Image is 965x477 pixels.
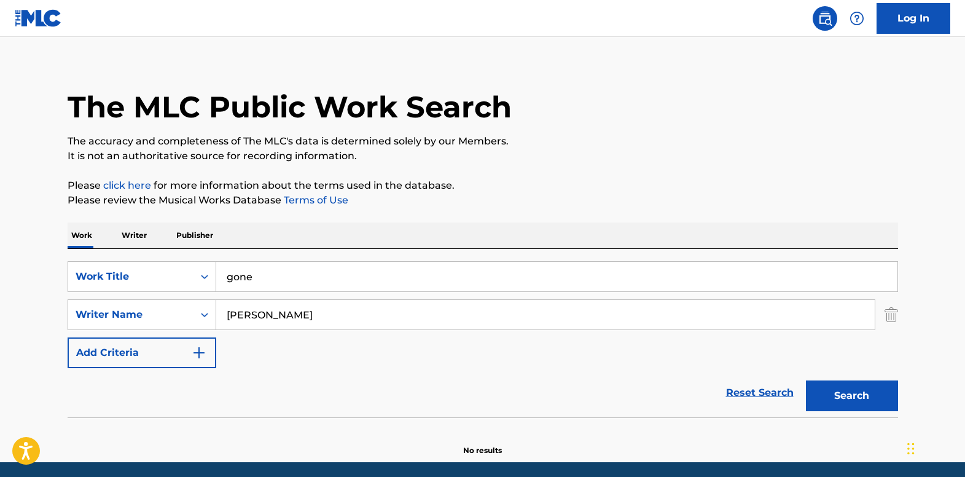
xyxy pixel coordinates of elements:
p: No results [463,430,502,456]
img: 9d2ae6d4665cec9f34b9.svg [192,345,206,360]
div: Work Title [76,269,186,284]
div: Drag [907,430,915,467]
p: It is not an authoritative source for recording information. [68,149,898,164]
h1: The MLC Public Work Search [68,89,512,125]
p: The accuracy and completeness of The MLC's data is determined solely by our Members. [68,134,898,149]
button: Search [806,380,898,411]
img: help [850,11,864,26]
a: click here [103,179,151,191]
div: Help [845,6,869,31]
p: Publisher [173,223,217,248]
button: Add Criteria [68,337,216,368]
img: search [818,11,832,26]
a: Log In [877,3,950,34]
img: Delete Criterion [885,299,898,330]
a: Reset Search [720,379,800,406]
img: MLC Logo [15,9,62,27]
a: Terms of Use [281,194,348,206]
iframe: Chat Widget [904,418,965,477]
p: Please for more information about the terms used in the database. [68,178,898,193]
p: Please review the Musical Works Database [68,193,898,208]
a: Public Search [813,6,837,31]
form: Search Form [68,261,898,417]
div: Writer Name [76,307,186,322]
p: Work [68,223,96,248]
p: Writer [118,223,150,248]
